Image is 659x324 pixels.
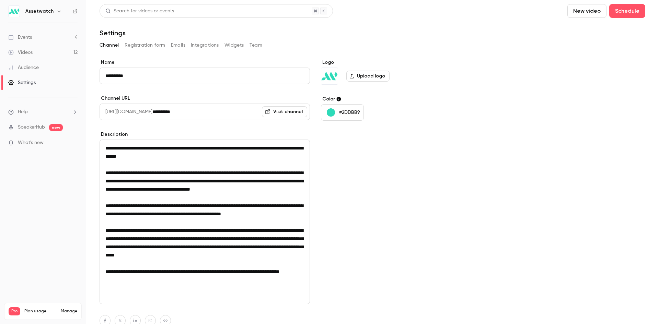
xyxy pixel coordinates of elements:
p: #2DDBB9 [339,109,360,116]
a: Manage [61,309,77,314]
span: [URL][DOMAIN_NAME] [100,104,152,120]
label: Color [321,96,426,103]
section: Logo [321,59,426,85]
span: What's new [18,139,44,146]
img: Assetwatch [321,68,338,84]
button: Widgets [224,40,244,51]
label: Upload logo [346,71,390,82]
button: New video [567,4,606,18]
div: Search for videos or events [105,8,174,15]
h6: Assetwatch [25,8,54,15]
span: Plan usage [24,309,57,314]
label: Description [100,131,310,138]
label: Name [100,59,310,66]
img: Assetwatch [9,6,20,17]
div: Events [8,34,32,41]
button: Integrations [191,40,219,51]
button: Team [250,40,263,51]
span: Help [18,108,28,116]
button: Channel [100,40,119,51]
div: Videos [8,49,33,56]
button: #2DDBB9 [321,104,364,121]
div: Settings [8,79,36,86]
h1: Settings [100,29,126,37]
span: Pro [9,307,20,315]
button: Registration form [125,40,165,51]
li: help-dropdown-opener [8,108,78,116]
a: Visit channel [262,106,307,117]
label: Logo [321,59,426,66]
button: Emails [171,40,185,51]
a: SpeakerHub [18,124,45,131]
button: Schedule [609,4,645,18]
label: Channel URL [100,95,310,102]
div: Audience [8,64,39,71]
span: new [49,124,63,131]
